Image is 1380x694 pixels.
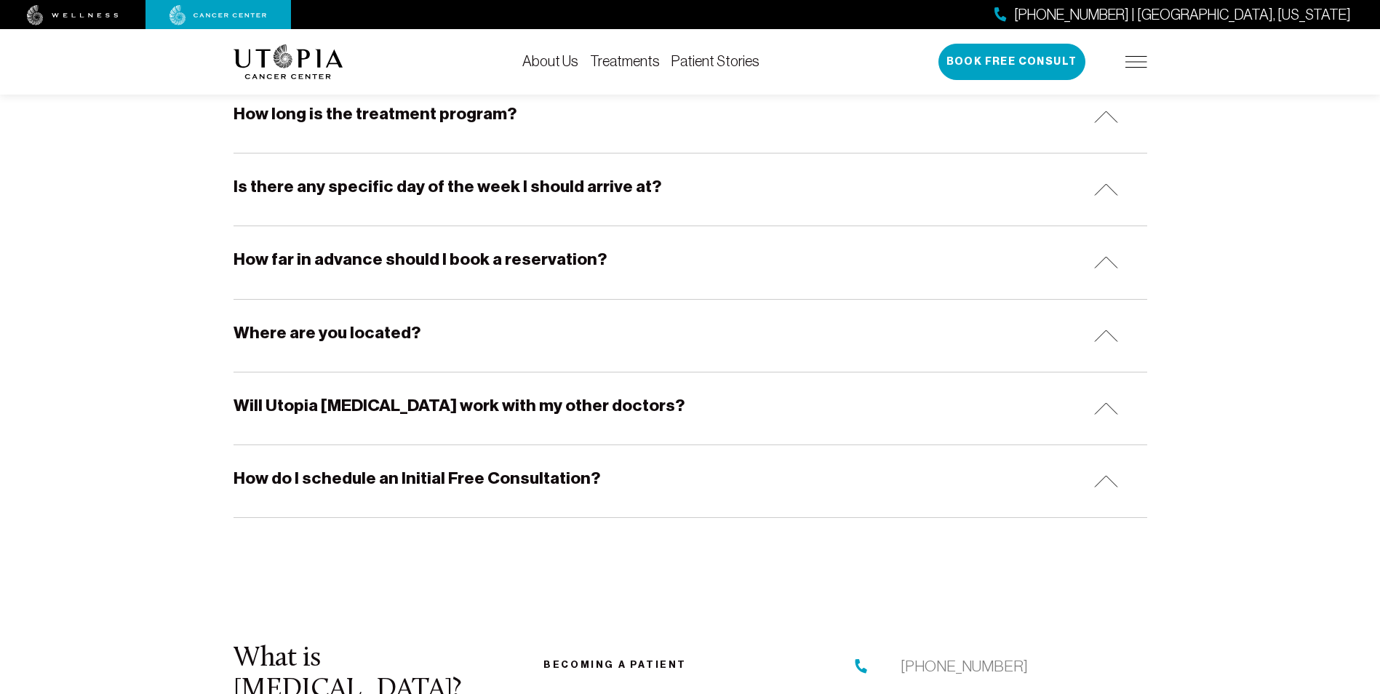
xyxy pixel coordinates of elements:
[234,467,600,490] h5: How do I schedule an Initial Free Consultation?
[234,248,607,271] h5: How far in advance should I book a reservation?
[234,44,343,79] img: logo
[522,53,578,69] a: About Us
[1094,402,1118,415] img: icon
[671,53,759,69] a: Patient Stories
[590,53,660,69] a: Treatments
[27,5,119,25] img: wellness
[1094,183,1118,196] img: icon
[234,394,685,417] h5: Will Utopia [MEDICAL_DATA] work with my other doctors?
[234,322,420,344] h5: Where are you located?
[994,4,1351,25] a: [PHONE_NUMBER] | [GEOGRAPHIC_DATA], [US_STATE]
[1094,111,1118,123] img: icon
[1094,256,1118,268] img: icon
[169,5,267,25] img: cancer center
[543,659,687,670] a: Becoming a patient
[234,103,516,125] h5: How long is the treatment program?
[1014,4,1351,25] span: [PHONE_NUMBER] | [GEOGRAPHIC_DATA], [US_STATE]
[854,659,869,674] img: phone
[938,44,1085,80] button: Book Free Consult
[1094,475,1118,487] img: icon
[234,175,661,198] h5: Is there any specific day of the week I should arrive at?
[1125,56,1147,68] img: icon-hamburger
[1094,330,1118,342] img: icon
[901,655,1028,678] a: [PHONE_NUMBER]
